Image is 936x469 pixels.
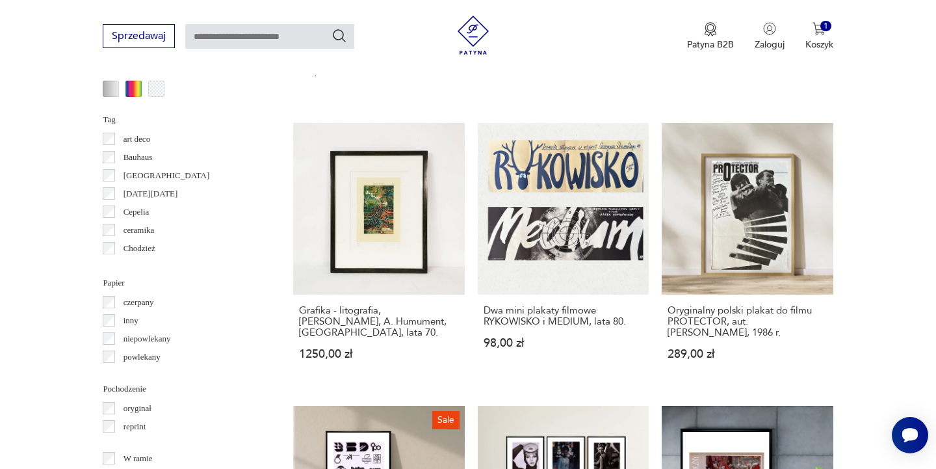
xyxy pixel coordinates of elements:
p: art deco [123,132,151,146]
p: 199,00 zł [299,66,458,77]
p: inny [123,314,138,328]
button: 1Koszyk [805,22,833,51]
p: Papier [103,276,262,290]
p: Chodzież [123,241,155,256]
img: Patyna - sklep z meblami i dekoracjami vintage [454,16,493,55]
a: Sprzedawaj [103,33,175,42]
p: Cepelia [123,205,149,219]
p: [DATE][DATE] [123,187,178,201]
h3: Oryginalny polski plakat do filmu PROTECTOR, aut. [PERSON_NAME], 1986 r. [668,305,827,338]
img: Ikona medalu [704,22,717,36]
p: Ćmielów [123,260,155,274]
p: reprint [123,420,146,434]
h3: Dwa mini plakaty filmowe RYKOWISKO i MEDIUM, lata 80. [484,305,643,327]
a: Grafika - litografia, Tom Phillips, A. Humument, Anglia, lata 70.Grafika - litografia, [PERSON_NA... [293,123,464,384]
button: Zaloguj [755,22,785,51]
p: 1250,00 zł [299,349,458,360]
a: Ikona medaluPatyna B2B [687,22,734,51]
p: Pochodzenie [103,382,262,396]
p: 98,00 zł [484,338,643,349]
a: Oryginalny polski plakat do filmu PROTECTOR, aut. Andrzej Pągowski, 1986 r.Oryginalny polski plak... [662,123,833,384]
p: Zaloguj [755,38,785,51]
p: oryginał [123,401,151,416]
p: czerpany [123,295,154,310]
p: W ramie [123,451,153,466]
p: niepowlekany [123,332,171,346]
p: [GEOGRAPHIC_DATA] [123,168,210,183]
p: Tag [103,113,262,127]
h3: Grafika - litografia, [PERSON_NAME], A. Humument, [GEOGRAPHIC_DATA], lata 70. [299,305,458,338]
p: Patyna B2B [687,38,734,51]
p: Koszyk [805,38,833,51]
p: ceramika [123,223,155,237]
button: Sprzedawaj [103,24,175,48]
iframe: Smartsupp widget button [892,417,928,453]
button: Szukaj [331,28,347,44]
img: Ikona koszyka [812,22,825,35]
button: Patyna B2B [687,22,734,51]
p: 289,00 zł [668,349,827,360]
p: Bauhaus [123,150,153,165]
div: 1 [820,21,831,32]
img: Ikonka użytkownika [763,22,776,35]
a: Dwa mini plakaty filmowe RYKOWISKO i MEDIUM, lata 80.Dwa mini plakaty filmowe RYKOWISKO i MEDIUM,... [478,123,649,384]
p: powlekany [123,350,161,364]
